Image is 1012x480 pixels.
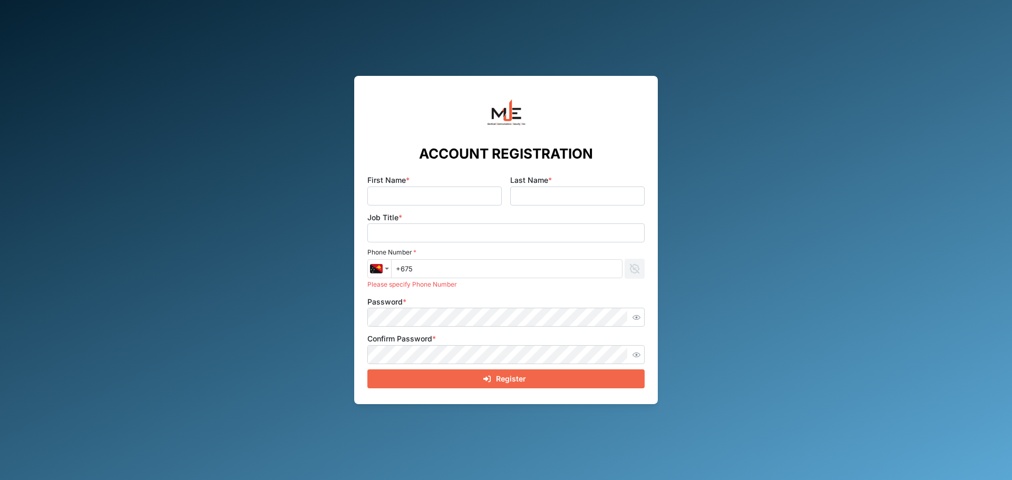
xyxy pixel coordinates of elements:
[367,333,436,345] label: Confirm Password
[367,174,410,186] label: First Name
[510,174,552,186] label: Last Name
[367,212,402,223] label: Job Title
[367,259,392,278] button: Country selector
[367,369,645,388] button: Register
[367,248,645,258] div: Phone Number
[367,296,406,308] label: Password
[496,370,526,388] span: Register
[427,92,585,134] img: Company Logo
[367,280,645,290] div: Please specify Phone Number
[419,144,593,163] h2: ACCOUNT REGISTRATION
